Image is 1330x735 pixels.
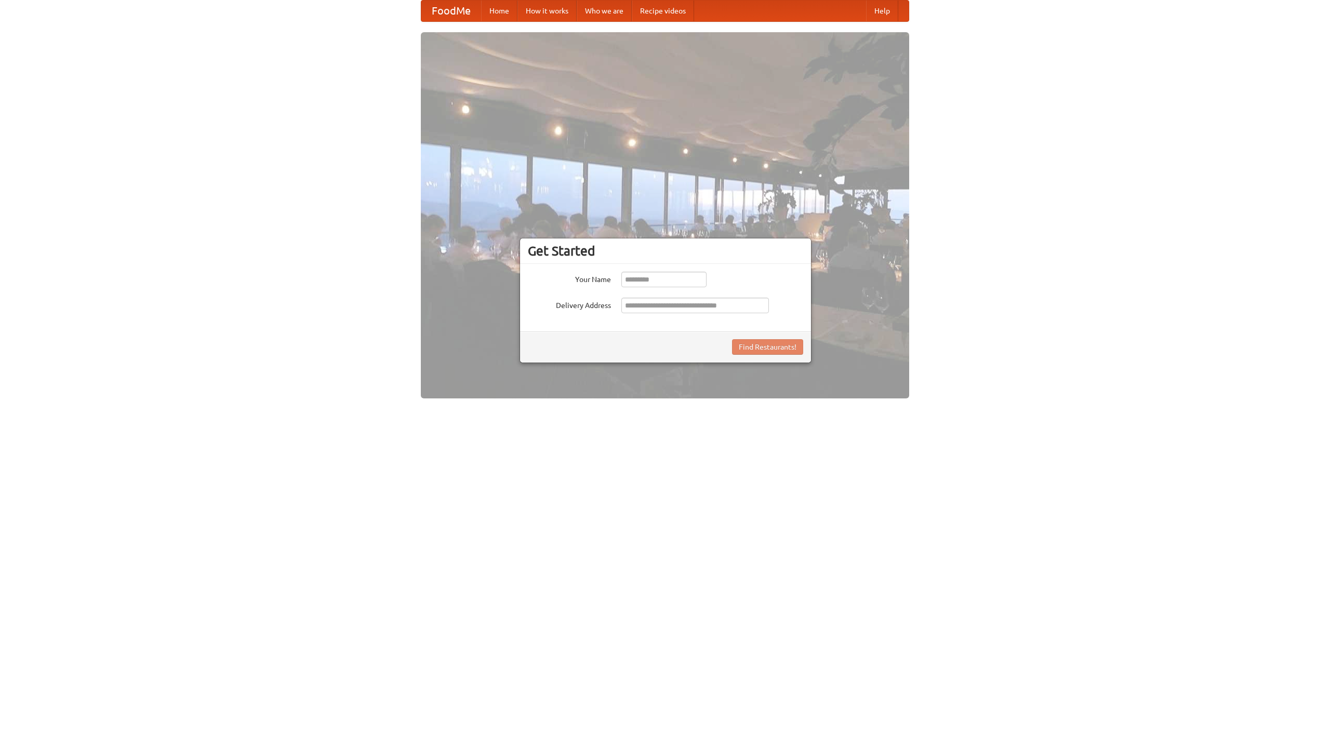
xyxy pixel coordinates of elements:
a: Recipe videos [632,1,694,21]
a: Home [481,1,517,21]
a: FoodMe [421,1,481,21]
label: Delivery Address [528,298,611,311]
h3: Get Started [528,243,803,259]
a: Who we are [577,1,632,21]
button: Find Restaurants! [732,339,803,355]
a: Help [866,1,898,21]
a: How it works [517,1,577,21]
label: Your Name [528,272,611,285]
